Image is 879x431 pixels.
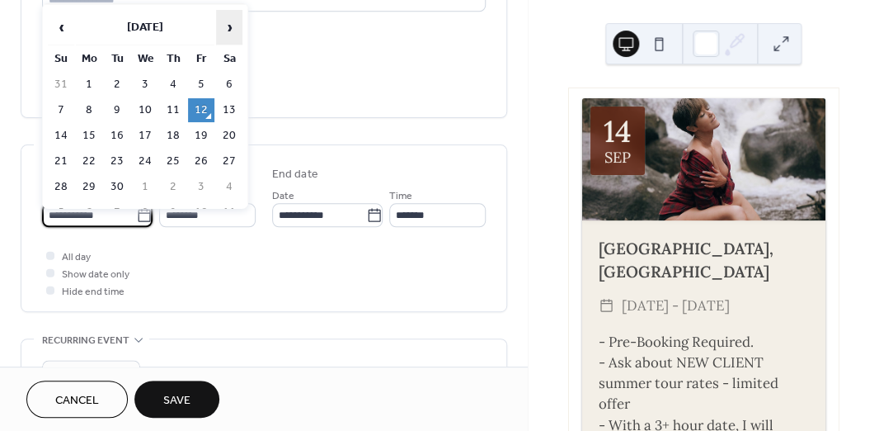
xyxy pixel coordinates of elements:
td: 4 [160,73,186,97]
td: 25 [160,149,186,173]
span: Show date only [62,266,129,283]
td: 18 [160,124,186,148]
span: › [217,11,242,44]
button: Save [134,381,219,418]
td: 13 [216,98,242,122]
th: Th [160,47,186,71]
th: Mo [76,47,102,71]
td: 22 [76,149,102,173]
td: 16 [104,124,130,148]
td: 12 [188,98,214,122]
td: 19 [188,124,214,148]
div: Sep [604,150,631,165]
div: End date [272,166,318,183]
th: Sa [216,47,242,71]
td: 7 [104,201,130,225]
td: 29 [76,175,102,199]
th: [DATE] [76,10,214,45]
th: Fr [188,47,214,71]
div: ​ [599,294,614,318]
td: 6 [216,73,242,97]
span: Time [389,187,412,205]
td: 14 [48,124,74,148]
div: 14 [604,116,632,146]
td: 28 [48,175,74,199]
td: 27 [216,149,242,173]
span: All day [62,249,91,266]
td: 10 [188,201,214,225]
td: 23 [104,149,130,173]
span: Save [163,392,190,410]
td: 11 [216,201,242,225]
td: 9 [104,98,130,122]
td: 6 [76,201,102,225]
td: 1 [76,73,102,97]
td: 26 [188,149,214,173]
td: 21 [48,149,74,173]
span: [DATE] - [DATE] [622,294,729,318]
span: ‹ [49,11,73,44]
td: 24 [132,149,158,173]
td: 17 [132,124,158,148]
td: 10 [132,98,158,122]
span: Do not repeat [49,364,110,383]
td: 3 [188,175,214,199]
td: 31 [48,73,74,97]
td: 20 [216,124,242,148]
th: Su [48,47,74,71]
th: Tu [104,47,130,71]
td: 2 [160,175,186,199]
td: 8 [76,98,102,122]
td: 4 [216,175,242,199]
span: Date [272,187,294,205]
td: 1 [132,175,158,199]
td: 11 [160,98,186,122]
td: 5 [48,201,74,225]
span: Recurring event [42,332,129,349]
td: 15 [76,124,102,148]
td: 7 [48,98,74,122]
th: We [132,47,158,71]
td: 5 [188,73,214,97]
td: 8 [132,201,158,225]
td: 3 [132,73,158,97]
td: 9 [160,201,186,225]
span: Hide end time [62,283,125,301]
button: Cancel [26,381,128,418]
span: Cancel [55,392,99,410]
div: [GEOGRAPHIC_DATA], [GEOGRAPHIC_DATA] [582,237,825,285]
td: 2 [104,73,130,97]
td: 30 [104,175,130,199]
